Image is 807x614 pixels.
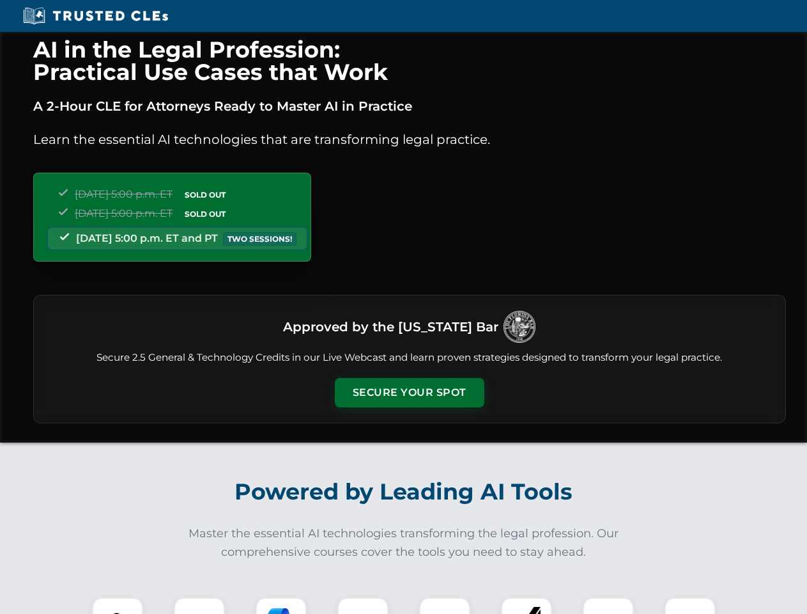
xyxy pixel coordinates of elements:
h2: Powered by Leading AI Tools [50,469,758,514]
span: [DATE] 5:00 p.m. ET [75,207,173,219]
button: Secure Your Spot [335,378,484,407]
p: Secure 2.5 General & Technology Credits in our Live Webcast and learn proven strategies designed ... [49,350,770,365]
h1: AI in the Legal Profession: Practical Use Cases that Work [33,38,786,83]
span: SOLD OUT [180,207,230,221]
img: Logo [503,311,535,343]
span: SOLD OUT [180,188,230,201]
span: [DATE] 5:00 p.m. ET [75,188,173,200]
p: Learn the essential AI technologies that are transforming legal practice. [33,129,786,150]
p: A 2-Hour CLE for Attorneys Ready to Master AI in Practice [33,96,786,116]
p: Master the essential AI technologies transforming the legal profession. Our comprehensive courses... [180,524,627,562]
h3: Approved by the [US_STATE] Bar [283,315,498,338]
img: Trusted CLEs [19,6,172,26]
